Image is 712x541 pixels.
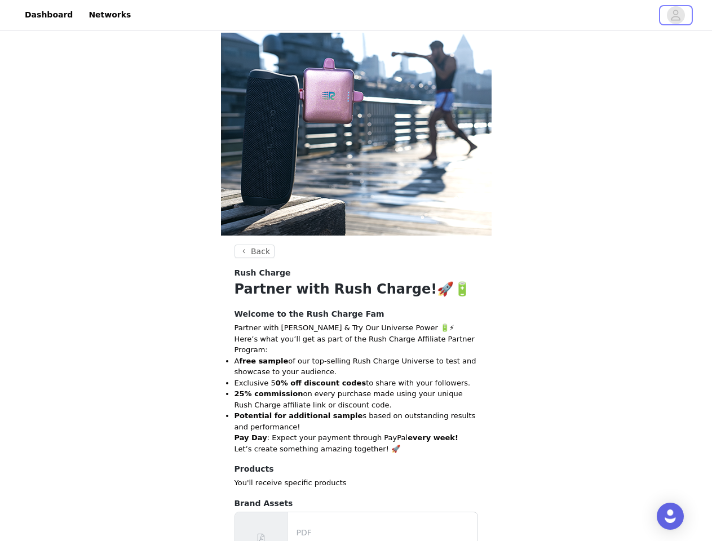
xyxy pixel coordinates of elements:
li: s based on outstanding results and performance! [235,410,478,432]
h4: Welcome to the Rush Charge Fam [235,308,478,320]
strong: 25% commission [235,389,303,398]
p: Here’s what you’ll get as part of the Rush Charge Affiliate Partner Program: [235,334,478,356]
img: campaign image [221,33,492,236]
p: Partner with [PERSON_NAME] & Try Our Universe Power 🔋⚡ [235,322,478,334]
h4: Brand Assets [235,498,478,509]
h4: Products [235,463,478,475]
strong: 0% off discount codes [276,379,366,387]
button: Back [235,245,275,258]
strong: Pay Day [235,433,267,442]
h1: Partner with Rush Charge!🚀🔋 [235,279,478,299]
span: Rush Charge [235,267,291,279]
div: avatar [670,6,681,24]
a: Networks [82,2,138,28]
div: Open Intercom Messenger [657,503,684,530]
p: Let’s create something amazing together! 🚀 [235,444,478,455]
li: A of our top-selling Rush Charge Universe to test and showcase to your audience. [235,356,478,378]
li: Exclusive 5 to share with your followers. [235,378,478,389]
strong: Potential for additional sample [235,411,363,420]
a: Dashboard [18,2,79,28]
li: on every purchase made using your unique Rush Charge affiliate link or discount code. [235,388,478,410]
strong: every week! [408,433,458,442]
p: PDF [297,527,473,539]
p: : Expect your payment through PayPal [235,432,478,444]
p: You'll receive specific products [235,477,478,489]
strong: free sample [239,357,288,365]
